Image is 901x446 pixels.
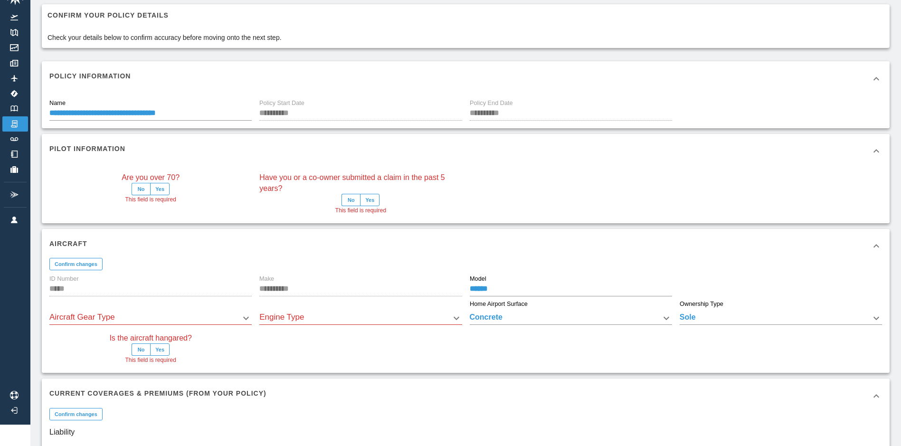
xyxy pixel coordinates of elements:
div: Pilot Information [42,134,890,168]
h6: Current Coverages & Premiums (from your policy) [49,388,266,399]
button: Yes [360,194,379,206]
label: Are you over 70? [122,172,180,183]
label: Make [259,275,274,284]
label: Name [49,99,66,107]
h6: Liability [49,426,882,439]
div: Concrete [470,312,672,325]
span: This field is required [335,206,386,216]
label: Have you or a co-owner submitted a claim in the past 5 years? [259,172,462,194]
label: ID Number [49,275,79,284]
label: Policy End Date [470,99,513,107]
div: Policy Information [42,61,890,95]
p: Check your details below to confirm accuracy before moving onto the next step. [47,33,282,42]
button: Confirm changes [49,258,103,270]
button: No [341,194,360,206]
button: No [132,183,151,195]
h6: Aircraft [49,238,87,249]
label: Policy Start Date [259,99,304,107]
label: Ownership Type [680,300,723,308]
div: Sole [680,312,882,325]
div: Current Coverages & Premiums (from your policy) [42,379,890,413]
span: This field is required [125,356,176,365]
button: Confirm changes [49,408,103,420]
label: Is the aircraft hangared? [109,332,191,343]
label: Model [470,275,486,284]
h6: Pilot Information [49,143,125,154]
h6: Confirm your policy details [47,10,282,20]
button: Yes [150,183,170,195]
button: Yes [150,343,170,356]
label: Home Airport Surface [470,300,528,308]
button: No [132,343,151,356]
h6: Policy Information [49,71,131,81]
div: Aircraft [42,229,890,263]
span: This field is required [125,195,176,205]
